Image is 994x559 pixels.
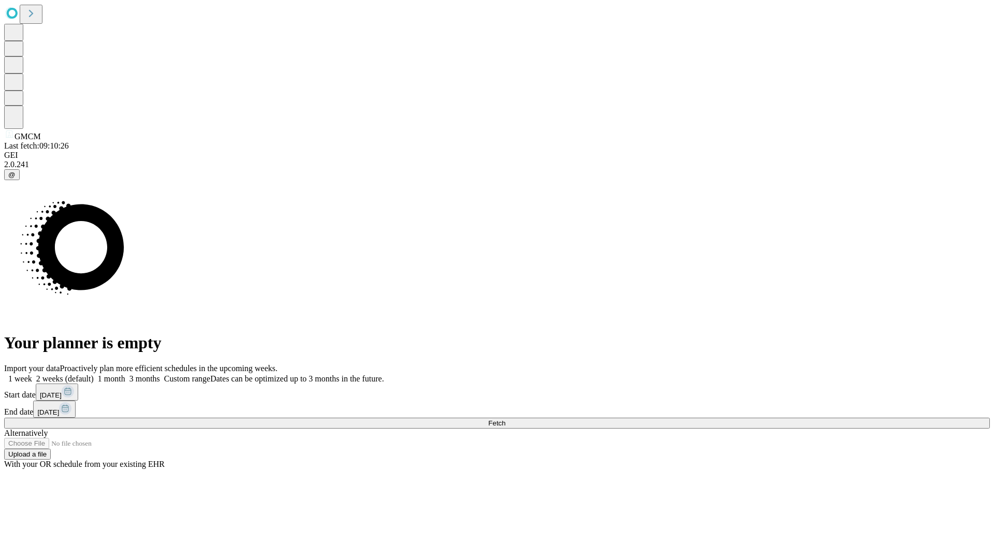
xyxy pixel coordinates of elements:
[129,374,160,383] span: 3 months
[8,171,16,179] span: @
[36,374,94,383] span: 2 weeks (default)
[8,374,32,383] span: 1 week
[4,460,165,468] span: With your OR schedule from your existing EHR
[4,401,990,418] div: End date
[98,374,125,383] span: 1 month
[4,449,51,460] button: Upload a file
[4,418,990,429] button: Fetch
[164,374,210,383] span: Custom range
[40,391,62,399] span: [DATE]
[488,419,505,427] span: Fetch
[4,160,990,169] div: 2.0.241
[4,333,990,352] h1: Your planner is empty
[37,408,59,416] span: [DATE]
[36,384,78,401] button: [DATE]
[4,141,69,150] span: Last fetch: 09:10:26
[4,384,990,401] div: Start date
[4,364,60,373] span: Import your data
[14,132,41,141] span: GMCM
[210,374,384,383] span: Dates can be optimized up to 3 months in the future.
[60,364,277,373] span: Proactively plan more efficient schedules in the upcoming weeks.
[33,401,76,418] button: [DATE]
[4,151,990,160] div: GEI
[4,169,20,180] button: @
[4,429,48,437] span: Alternatively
